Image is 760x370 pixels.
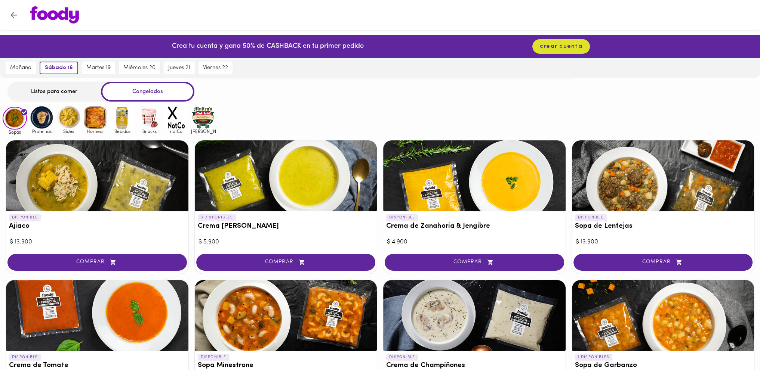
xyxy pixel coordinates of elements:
[191,105,215,130] img: mullens
[206,259,366,265] span: COMPRAR
[191,129,215,134] span: [PERSON_NAME]
[168,65,190,71] span: jueves 21
[198,214,236,221] p: 3 DISPONIBLES
[164,129,188,134] span: notCo
[17,259,178,265] span: COMPRAR
[4,6,23,24] button: Volver
[532,39,590,54] button: crear cuenta
[83,129,108,134] span: Hornear
[196,254,376,271] button: COMPRAR
[198,362,374,370] h3: Sopa Minestrone
[110,129,135,134] span: Bebidas
[575,223,751,230] h3: Sopa de Lentejas
[386,362,563,370] h3: Crema de Champiñones
[172,42,364,52] p: Crea tu cuenta y gana 50% de CASHBACK en tu primer pedido
[123,65,156,71] span: miércoles 20
[6,140,188,211] div: Ajiaco
[386,354,418,361] p: DISPONIBLE
[383,140,566,211] div: Crema de Zanahoria & Jengibre
[9,214,41,221] p: DISPONIBLE
[56,129,81,134] span: Sides
[203,65,228,71] span: viernes 22
[45,65,73,71] span: sábado 16
[386,223,563,230] h3: Crema de Zanahoria & Jengibre
[6,62,36,74] button: mañana
[195,280,377,351] div: Sopa Minestrone
[7,82,101,102] div: Listos para comer
[572,280,754,351] div: Sopa de Garbanzo
[9,362,185,370] h3: Crema de Tomate
[164,62,195,74] button: jueves 21
[30,129,54,134] span: Proteinas
[195,140,377,211] div: Crema del Huerto
[86,65,111,71] span: martes 19
[199,238,373,246] div: $ 5.900
[82,62,115,74] button: martes 19
[385,254,564,271] button: COMPRAR
[10,238,185,246] div: $ 13.900
[164,105,188,130] img: notCo
[83,105,108,130] img: Hornear
[198,223,374,230] h3: Crema [PERSON_NAME]
[572,140,754,211] div: Sopa de Lentejas
[3,130,27,134] span: Sopas
[540,43,582,50] span: crear cuenta
[383,280,566,351] div: Crema de Champiñones
[30,6,79,24] img: logo.png
[717,327,753,363] iframe: Messagebird Livechat Widget
[9,223,185,230] h3: Ajiaco
[119,62,160,74] button: miércoles 20
[583,259,744,265] span: COMPRAR
[10,65,31,71] span: mañana
[40,62,78,74] button: sábado 16
[7,254,187,271] button: COMPRAR
[110,105,135,130] img: Bebidas
[386,214,418,221] p: DISPONIBLE
[9,354,41,361] p: DISPONIBLE
[394,259,555,265] span: COMPRAR
[137,129,161,134] span: Snacks
[6,280,188,351] div: Crema de Tomate
[575,214,607,221] p: DISPONIBLE
[137,105,161,130] img: Snacks
[30,105,54,130] img: Proteinas
[575,362,751,370] h3: Sopa de Garbanzo
[198,354,230,361] p: DISPONIBLE
[576,238,751,246] div: $ 13.900
[56,105,81,130] img: Sides
[199,62,233,74] button: viernes 22
[101,82,194,102] div: Congelados
[3,107,27,130] img: Sopas
[387,238,562,246] div: $ 4.900
[575,354,613,361] p: 1 DISPONIBLES
[573,254,753,271] button: COMPRAR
